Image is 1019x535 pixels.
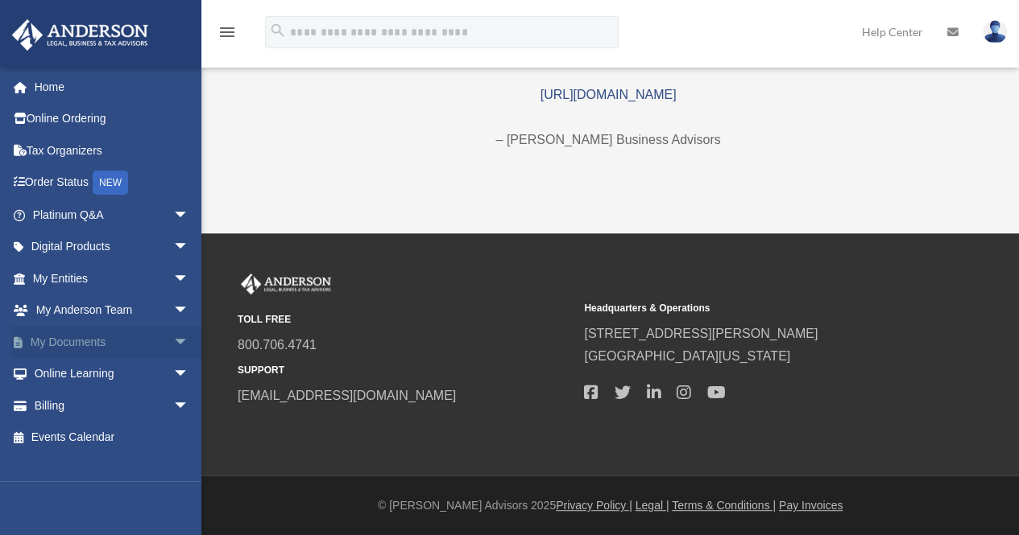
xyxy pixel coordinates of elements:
span: arrow_drop_down [173,262,205,295]
a: menu [217,28,237,42]
a: [EMAIL_ADDRESS][DOMAIN_NAME] [238,389,456,402]
a: Legal | [636,499,669,512]
span: arrow_drop_down [173,389,205,422]
div: © [PERSON_NAME] Advisors 2025 [201,496,1019,516]
a: Billingarrow_drop_down [11,389,213,422]
a: [GEOGRAPHIC_DATA][US_STATE] [584,349,790,363]
span: arrow_drop_down [173,326,205,359]
img: Anderson Advisors Platinum Portal [7,19,153,51]
p: – [PERSON_NAME] Business Advisors [217,129,999,151]
a: Home [11,71,213,103]
small: TOLL FREE [238,311,573,328]
span: arrow_drop_down [173,294,205,327]
a: [STREET_ADDRESS][PERSON_NAME] [584,327,818,340]
img: User Pic [983,20,1007,43]
small: Headquarters & Operations [584,300,919,317]
a: My Documentsarrow_drop_down [11,326,213,358]
i: search [269,22,287,39]
small: SUPPORT [238,362,573,379]
span: arrow_drop_down [173,199,205,232]
a: Privacy Policy | [556,499,632,512]
a: Pay Invoices [779,499,843,512]
a: Order StatusNEW [11,167,213,200]
a: 800.706.4741 [238,338,317,352]
a: Events Calendar [11,422,213,454]
a: Terms & Conditions | [672,499,776,512]
a: My Anderson Teamarrow_drop_down [11,294,213,327]
img: Anderson Advisors Platinum Portal [238,274,334,294]
a: Digital Productsarrow_drop_down [11,231,213,263]
a: Online Ordering [11,103,213,135]
a: [URL][DOMAIN_NAME] [541,88,677,101]
a: Platinum Q&Aarrow_drop_down [11,199,213,231]
span: arrow_drop_down [173,231,205,264]
i: menu [217,23,237,42]
div: NEW [93,171,128,195]
a: My Entitiesarrow_drop_down [11,262,213,294]
span: arrow_drop_down [173,358,205,391]
a: Online Learningarrow_drop_down [11,358,213,390]
a: Tax Organizers [11,134,213,167]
